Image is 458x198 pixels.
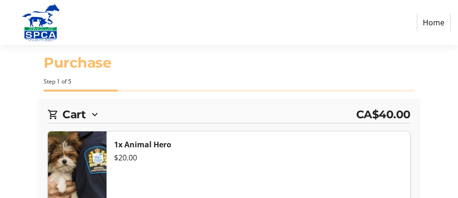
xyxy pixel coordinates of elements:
[356,107,411,123] span: CA$40.00
[114,139,171,150] strong: 1x Animal Hero
[44,77,414,86] div: Step 1 of 5
[114,152,402,163] div: $20.00
[47,107,410,123] div: CartCA$40.00
[8,4,74,41] img: Alberta SPCA's Logo
[44,53,414,74] h1: Purchase
[417,14,450,31] a: Home
[62,107,85,123] h2: Cart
